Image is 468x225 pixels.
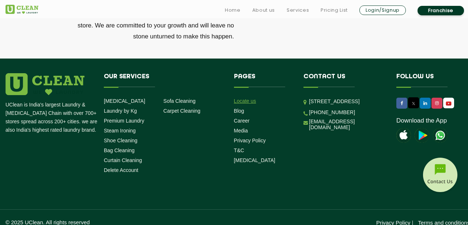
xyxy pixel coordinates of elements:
h4: Pages [234,73,293,87]
img: logo.png [5,73,84,95]
h4: Contact us [303,73,385,87]
p: [STREET_ADDRESS] [309,97,385,106]
a: [EMAIL_ADDRESS][DOMAIN_NAME] [309,119,385,130]
a: Sofa Cleaning [163,98,196,104]
a: Franchise [418,6,464,15]
a: Curtain Cleaning [104,157,142,163]
h4: Follow us [396,73,461,87]
a: [MEDICAL_DATA] [234,157,275,163]
a: Carpet Cleaning [163,108,200,114]
a: [MEDICAL_DATA] [104,98,145,104]
a: Delete Account [104,167,138,173]
a: [PHONE_NUMBER] [309,109,355,115]
p: UClean is India's largest Laundry & [MEDICAL_DATA] Chain with over 700+ stores spread across 200+... [5,101,98,134]
a: Pricing List [321,6,348,15]
a: Steam Ironing [104,128,136,134]
a: Laundry by Kg [104,108,137,114]
a: T&C [234,147,244,153]
a: Premium Laundry [104,118,144,124]
a: Login/Signup [359,5,406,15]
img: UClean Laundry and Dry Cleaning [444,100,453,107]
a: Bag Cleaning [104,147,135,153]
a: Privacy Policy [234,138,266,143]
img: playstoreicon.png [415,128,429,143]
img: UClean Laundry and Dry Cleaning [5,5,38,14]
img: UClean Laundry and Dry Cleaning [433,128,448,143]
a: About us [252,6,275,15]
a: Services [287,6,309,15]
a: Blog [234,108,244,114]
h4: Our Services [104,73,223,87]
a: Locate us [234,98,256,104]
a: Media [234,128,248,134]
a: Shoe Cleaning [104,138,137,143]
img: apple-icon.png [396,128,411,143]
a: Download the App [396,117,447,124]
a: Career [234,118,250,124]
a: Home [225,6,241,15]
